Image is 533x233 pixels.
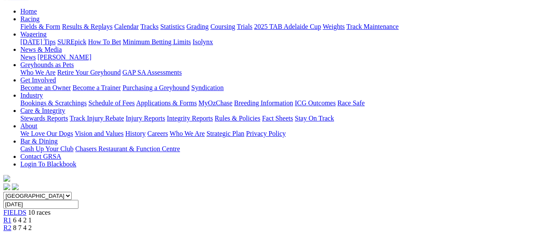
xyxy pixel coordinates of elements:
a: Become an Owner [20,84,71,91]
a: ICG Outcomes [295,99,335,107]
input: Select date [3,200,78,209]
a: MyOzChase [198,99,232,107]
a: GAP SA Assessments [123,69,182,76]
div: Get Involved [20,84,530,92]
a: News [20,53,36,61]
img: twitter.svg [12,183,19,190]
a: Chasers Restaurant & Function Centre [75,145,180,152]
a: Care & Integrity [20,107,65,114]
a: Minimum Betting Limits [123,38,191,45]
a: Stay On Track [295,115,334,122]
a: Bookings & Scratchings [20,99,87,107]
div: News & Media [20,53,530,61]
a: R1 [3,216,11,224]
a: History [125,130,145,137]
a: Privacy Policy [246,130,286,137]
span: 10 races [28,209,50,216]
a: Breeding Information [234,99,293,107]
a: About [20,122,37,129]
a: Coursing [210,23,235,30]
img: facebook.svg [3,183,10,190]
a: Track Maintenance [346,23,399,30]
div: Industry [20,99,530,107]
a: Vision and Values [75,130,123,137]
a: Grading [187,23,209,30]
div: About [20,130,530,138]
a: FIELDS [3,209,26,216]
a: Calendar [114,23,139,30]
a: Cash Up Your Club [20,145,73,152]
a: Results & Replays [62,23,112,30]
a: Careers [147,130,168,137]
a: Get Involved [20,76,56,84]
a: R2 [3,224,11,231]
a: Racing [20,15,39,22]
a: Bar & Dining [20,138,58,145]
span: 8 7 4 2 [13,224,32,231]
div: Racing [20,23,530,31]
a: How To Bet [88,38,121,45]
a: Fields & Form [20,23,60,30]
div: Care & Integrity [20,115,530,122]
a: We Love Our Dogs [20,130,73,137]
a: SUREpick [57,38,86,45]
a: Isolynx [193,38,213,45]
a: Home [20,8,37,15]
a: Purchasing a Greyhound [123,84,190,91]
a: 2025 TAB Adelaide Cup [254,23,321,30]
a: Weights [323,23,345,30]
div: Wagering [20,38,530,46]
div: Bar & Dining [20,145,530,153]
a: Track Injury Rebate [70,115,124,122]
a: [PERSON_NAME] [37,53,91,61]
a: Stewards Reports [20,115,68,122]
a: Become a Trainer [73,84,121,91]
a: Who We Are [20,69,56,76]
img: logo-grsa-white.png [3,175,10,182]
a: Statistics [160,23,185,30]
span: 6 4 2 1 [13,216,32,224]
a: Applications & Forms [136,99,197,107]
a: Greyhounds as Pets [20,61,74,68]
a: Race Safe [337,99,364,107]
a: Who We Are [170,130,205,137]
a: Integrity Reports [167,115,213,122]
a: Schedule of Fees [88,99,134,107]
a: Syndication [191,84,223,91]
a: Login To Blackbook [20,160,76,168]
a: Fact Sheets [262,115,293,122]
a: Strategic Plan [207,130,244,137]
a: [DATE] Tips [20,38,56,45]
a: Industry [20,92,43,99]
a: Wagering [20,31,47,38]
a: Injury Reports [126,115,165,122]
a: Retire Your Greyhound [57,69,121,76]
a: News & Media [20,46,62,53]
div: Greyhounds as Pets [20,69,530,76]
a: Trials [237,23,252,30]
a: Contact GRSA [20,153,61,160]
a: Tracks [140,23,159,30]
a: Rules & Policies [215,115,260,122]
